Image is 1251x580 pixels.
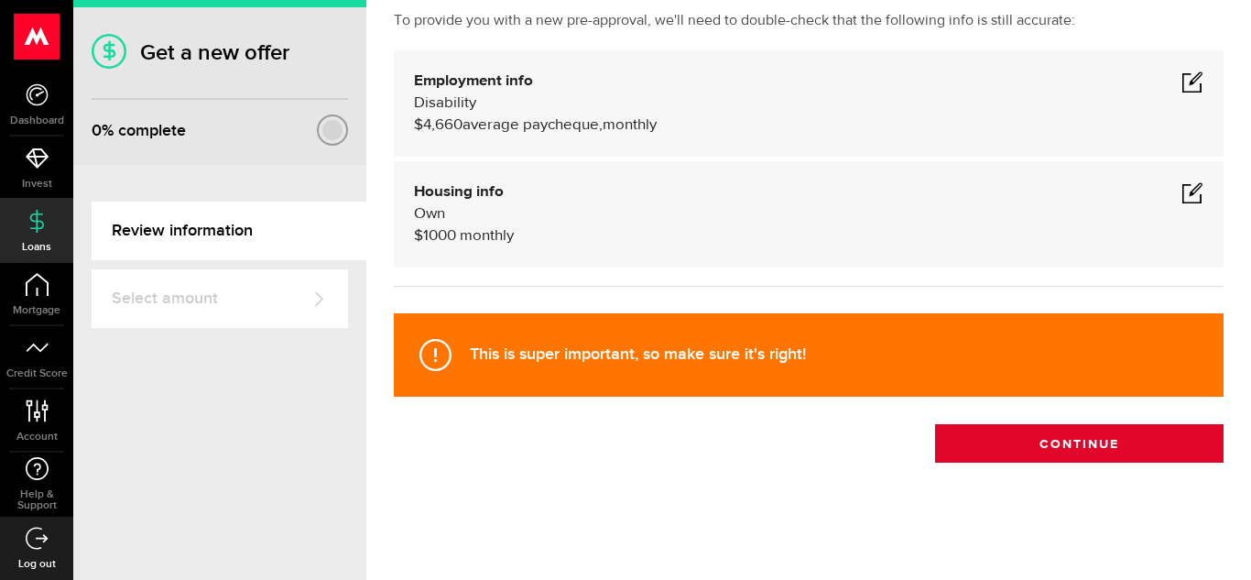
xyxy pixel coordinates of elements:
[15,7,70,62] button: Open LiveChat chat widget
[414,206,445,222] span: Own
[92,269,348,328] a: Select amount
[603,117,657,133] span: monthly
[414,117,462,133] span: $4,660
[92,115,186,148] div: % complete
[460,228,514,244] span: monthly
[394,10,1224,32] p: To provide you with a new pre-approval, we'll need to double-check that the following info is sti...
[935,424,1224,463] button: Continue
[470,345,806,364] strong: This is super important, so make sure it's right!
[414,228,423,244] span: $
[462,117,603,133] span: average paycheque,
[92,39,348,66] h1: Get a new offer
[423,228,456,244] span: 1000
[414,95,476,111] span: Disability
[414,73,533,89] b: Employment info
[92,121,102,140] span: 0
[92,202,366,260] a: Review information
[414,184,504,200] b: Housing info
